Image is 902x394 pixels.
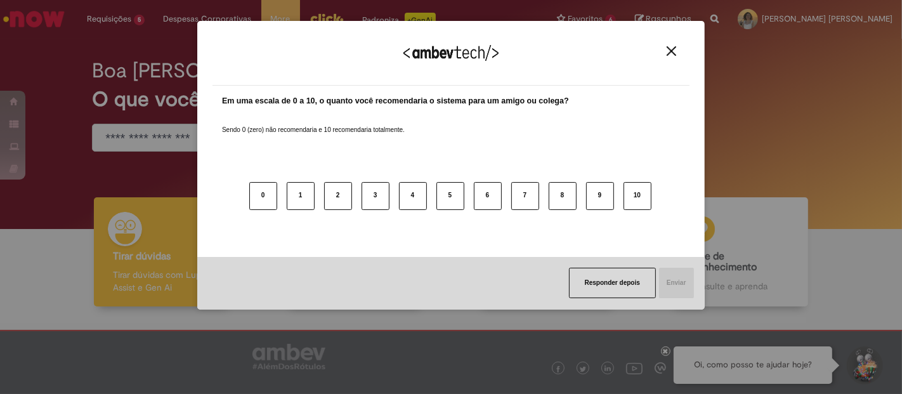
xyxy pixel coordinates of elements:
[436,182,464,210] button: 5
[287,182,315,210] button: 1
[586,182,614,210] button: 9
[663,46,680,56] button: Close
[549,182,577,210] button: 8
[403,45,499,61] img: Logo Ambevtech
[249,182,277,210] button: 0
[399,182,427,210] button: 4
[474,182,502,210] button: 6
[362,182,389,210] button: 3
[222,110,405,135] label: Sendo 0 (zero) não recomendaria e 10 recomendaria totalmente.
[511,182,539,210] button: 7
[569,268,656,298] button: Responder depois
[667,46,676,56] img: Close
[324,182,352,210] button: 2
[222,95,569,107] label: Em uma escala de 0 a 10, o quanto você recomendaria o sistema para um amigo ou colega?
[624,182,651,210] button: 10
